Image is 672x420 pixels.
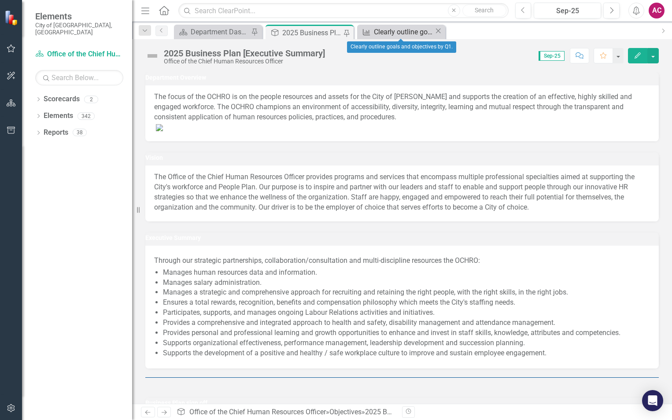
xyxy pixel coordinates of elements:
[156,124,163,131] img: image%20v6.png
[462,4,506,17] button: Search
[163,328,650,338] li: Provides personal and professional learning and growth opportunities to enhance and invest in sta...
[78,112,95,120] div: 342
[189,408,326,416] a: Office of the Chief Human Resources Officer
[164,48,325,58] div: 2025 Business Plan [Executive Summary]
[537,6,598,16] div: Sep-25
[178,3,508,18] input: Search ClearPoint...
[154,92,650,122] p: The focus of the OCHRO is on the people resources and assets for the City of [PERSON_NAME] and su...
[163,308,650,318] li: Participates, supports, and manages ongoing Labour Relations activities and initiatives.
[154,256,480,265] span: Through our strategic partnerships, collaboration/consultation and multi-discipline resources the...
[73,129,87,136] div: 38
[191,26,249,37] div: Department Dashboard
[365,408,494,416] div: 2025 Business Plan [Executive Summary]
[359,26,434,37] a: Clearly outline goals and objectives by Q1.
[642,390,663,411] div: Open Intercom Messenger
[44,128,68,138] a: Reports
[163,338,650,348] li: Supports organizational effectiveness, performance management, leadership development and success...
[35,22,123,36] small: City of [GEOGRAPHIC_DATA], [GEOGRAPHIC_DATA]
[177,407,395,417] div: » »
[176,26,249,37] a: Department Dashboard
[4,10,20,25] img: ClearPoint Strategy
[539,51,565,61] span: Sep-25
[374,26,434,37] div: Clearly outline goals and objectives by Q1.
[44,111,73,121] a: Elements
[35,11,123,22] span: Elements
[163,348,650,358] li: Supports the development of a positive and healthy / safe workplace culture to improve and sustai...
[163,268,650,278] li: Manages human resources data and information.
[163,318,650,328] li: Provides a comprehensive and integrated approach to health and safety, disability management and ...
[649,3,665,18] button: AC
[534,3,601,18] button: Sep-25
[84,96,98,103] div: 2
[35,70,123,85] input: Search Below...
[347,41,456,53] div: Clearly outline goals and objectives by Q1.
[163,287,650,298] li: Manages a strategic and comprehensive approach for recruiting and retaining the right people, wit...
[145,400,659,406] h3: Business Plan sign off
[329,408,362,416] a: Objectives
[154,172,650,212] p: The Office of the Chief Human Resources Officer provides programs and services that encompass mul...
[35,49,123,59] a: Office of the Chief Human Resources Officer
[145,235,659,241] h3: Executive Summary
[163,278,650,288] li: Manages salary administration.
[145,74,659,81] h3: Department Overview
[44,94,80,104] a: Scorecards
[164,58,325,65] div: Office of the Chief Human Resources Officer
[163,298,650,308] li: Ensures a total rewards, recognition, benefits and compensation philosophy which meets the City's...
[282,27,343,38] div: 2025 Business Plan [Executive Summary]
[145,155,659,161] h3: Vision
[145,49,159,63] img: Not Defined
[475,7,494,14] span: Search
